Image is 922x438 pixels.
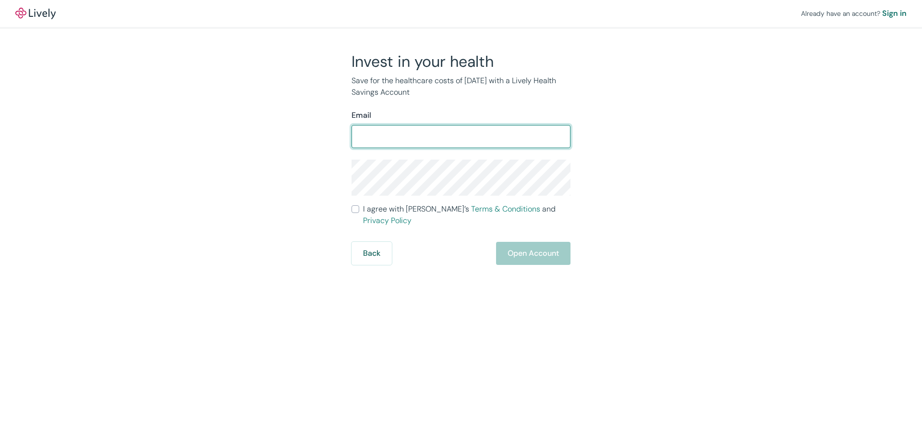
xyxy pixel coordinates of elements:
label: Email [352,110,371,121]
img: Lively [15,8,56,19]
a: Terms & Conditions [471,204,540,214]
a: LivelyLively [15,8,56,19]
h2: Invest in your health [352,52,570,71]
a: Privacy Policy [363,215,412,225]
button: Back [352,242,392,265]
a: Sign in [882,8,907,19]
p: Save for the healthcare costs of [DATE] with a Lively Health Savings Account [352,75,570,98]
span: I agree with [PERSON_NAME]’s and [363,203,570,226]
div: Already have an account? [801,8,907,19]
